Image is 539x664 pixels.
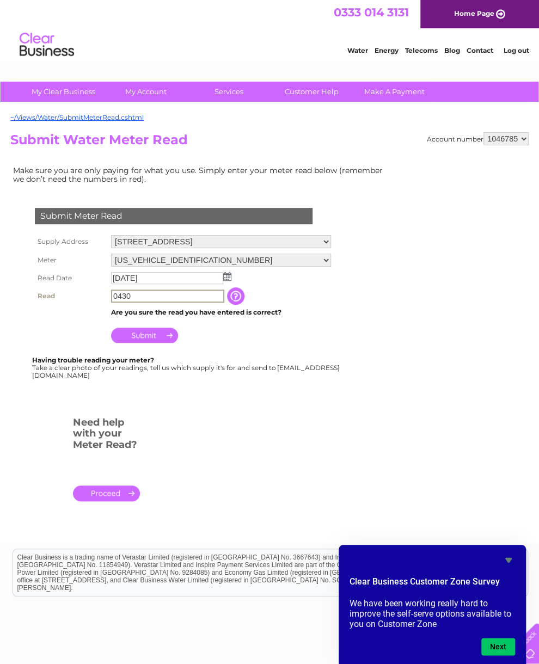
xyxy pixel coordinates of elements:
[503,46,529,54] a: Log out
[481,638,515,655] button: Next question
[223,272,231,281] img: ...
[350,82,439,102] a: Make A Payment
[111,328,178,343] input: Submit
[13,6,528,53] div: Clear Business is a trading name of Verastar Limited (registered in [GEOGRAPHIC_DATA] No. 3667643...
[10,132,529,153] h2: Submit Water Meter Read
[73,485,140,501] a: .
[350,575,515,594] h2: Clear Business Customer Zone Survey
[32,232,108,251] th: Supply Address
[32,356,341,379] div: Take a clear photo of your readings, tell us which supply it's for and send to [EMAIL_ADDRESS][DO...
[405,46,438,54] a: Telecoms
[32,251,108,269] th: Meter
[267,82,357,102] a: Customer Help
[184,82,274,102] a: Services
[19,82,108,102] a: My Clear Business
[350,554,515,655] div: Clear Business Customer Zone Survey
[32,269,108,287] th: Read Date
[73,415,140,456] h3: Need help with your Meter Read?
[347,46,368,54] a: Water
[427,132,529,145] div: Account number
[10,163,391,186] td: Make sure you are only paying for what you use. Simply enter your meter read below (remember we d...
[19,28,75,62] img: logo.png
[350,598,515,629] p: We have been working really hard to improve the self-serve options available to you on Customer Zone
[375,46,399,54] a: Energy
[444,46,460,54] a: Blog
[10,113,144,121] a: ~/Views/Water/SubmitMeterRead.cshtml
[101,82,191,102] a: My Account
[467,46,493,54] a: Contact
[32,287,108,305] th: Read
[227,287,247,305] input: Information
[32,356,154,364] b: Having trouble reading your meter?
[35,208,313,224] div: Submit Meter Read
[108,305,334,319] td: Are you sure the read you have entered is correct?
[334,5,409,19] a: 0333 014 3131
[502,554,515,567] button: Hide survey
